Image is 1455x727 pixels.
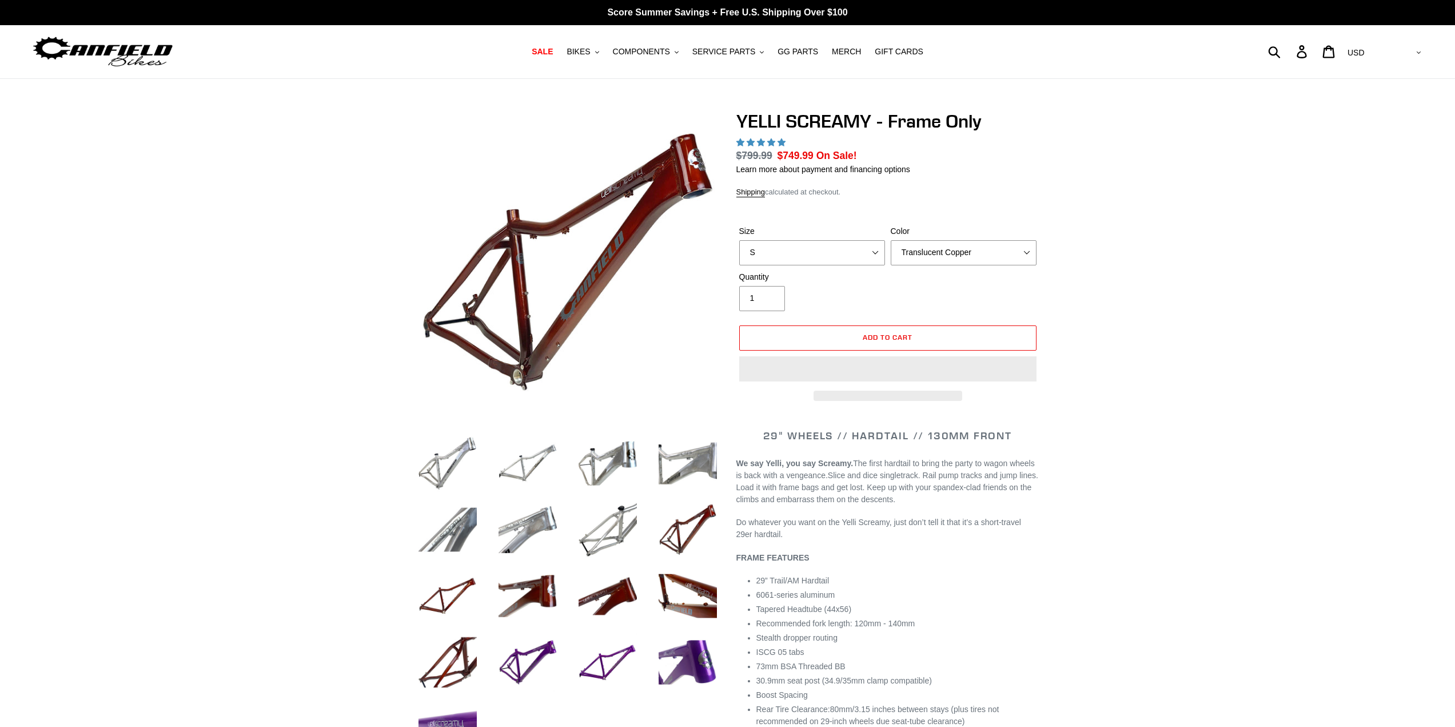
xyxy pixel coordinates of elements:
[736,110,1039,132] h1: YELLI SCREAMY - Frame Only
[416,498,479,561] img: Load image into Gallery viewer, YELLI SCREAMY - Frame Only
[739,325,1037,351] button: Add to cart
[891,225,1037,237] label: Color
[756,633,838,642] span: Stealth dropper routing
[576,565,639,627] img: Load image into Gallery viewer, YELLI SCREAMY - Frame Only
[736,138,788,147] span: 5.00 stars
[756,647,804,657] span: ISCG 05 tabs
[576,498,639,561] img: Load image into Gallery viewer, YELLI SCREAMY - Frame Only
[496,565,559,627] img: Load image into Gallery viewer, YELLI SCREAMY - Frame Only
[739,225,885,237] label: Size
[756,619,915,628] span: Recommended fork length: 120mm - 140mm
[756,662,846,671] span: 73mm BSA Threaded BB
[567,47,590,57] span: BIKES
[756,576,830,585] span: 29” Trail/AM Hardtail
[576,432,639,495] img: Load image into Gallery viewer, YELLI SCREAMY - Frame Only
[656,631,719,694] img: Load image into Gallery viewer, YELLI SCREAMY - Frame Only
[772,44,824,59] a: GG PARTS
[576,631,639,694] img: Load image into Gallery viewer, YELLI SCREAMY - Frame Only
[692,47,755,57] span: SERVICE PARTS
[1274,39,1303,64] input: Search
[816,148,857,163] span: On Sale!
[418,113,717,411] img: YELLI SCREAMY - Frame Only
[739,271,885,283] label: Quantity
[863,333,912,341] span: Add to cart
[532,47,553,57] span: SALE
[756,605,852,614] span: Tapered Headtube (44x56)
[778,150,814,161] span: $749.99
[736,150,772,161] s: $799.99
[736,459,854,468] b: We say Yelli, you say Screamy.
[31,34,174,70] img: Canfield Bikes
[736,458,1039,506] p: Slice and dice singletrack. Rail pump tracks and jump lines. Load it with frame bags and get lost...
[778,47,818,57] span: GG PARTS
[875,47,923,57] span: GIFT CARDS
[756,705,999,726] span: 80mm/3.15 inches between stays (plus tires not recommended on 29-inch wheels due seat-tube cleara...
[613,47,670,57] span: COMPONENTS
[687,44,770,59] button: SERVICE PARTS
[736,459,1035,480] span: The first hardtail to bring the party to wagon wheels is back with a vengeance.
[656,565,719,627] img: Load image into Gallery viewer, YELLI SCREAMY - Frame Only
[832,47,861,57] span: MERCH
[736,518,1021,539] span: Do whatever you want on the Yelli Screamy, just don’t tell it that it’s a short-travel 29er hardt...
[763,429,1012,442] span: 29" WHEELS // HARDTAIL // 130MM FRONT
[736,186,1039,198] div: calculated at checkout.
[736,165,910,174] a: Learn more about payment and financing options
[756,676,932,685] span: 30.9mm seat post (34.9/35mm clamp compatible)
[607,44,684,59] button: COMPONENTS
[416,432,479,495] img: Load image into Gallery viewer, YELLI SCREAMY - Frame Only
[416,565,479,627] img: Load image into Gallery viewer, YELLI SCREAMY - Frame Only
[496,498,559,561] img: Load image into Gallery viewer, YELLI SCREAMY - Frame Only
[656,498,719,561] img: Load image into Gallery viewer, YELLI SCREAMY - Frame Only
[736,553,810,562] b: FRAME FEATURES
[869,44,929,59] a: GIFT CARDS
[416,631,479,694] img: Load image into Gallery viewer, YELLI SCREAMY - Frame Only
[561,44,604,59] button: BIKES
[496,631,559,694] img: Load image into Gallery viewer, YELLI SCREAMY - Frame Only
[496,432,559,495] img: Load image into Gallery viewer, YELLI SCREAMY - Frame Only
[656,432,719,495] img: Load image into Gallery viewer, YELLI SCREAMY - Frame Only
[756,590,835,599] span: 6061-series aluminum
[756,690,808,700] span: Boost Spacing
[826,44,867,59] a: MERCH
[736,188,766,197] a: Shipping
[526,44,559,59] a: SALE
